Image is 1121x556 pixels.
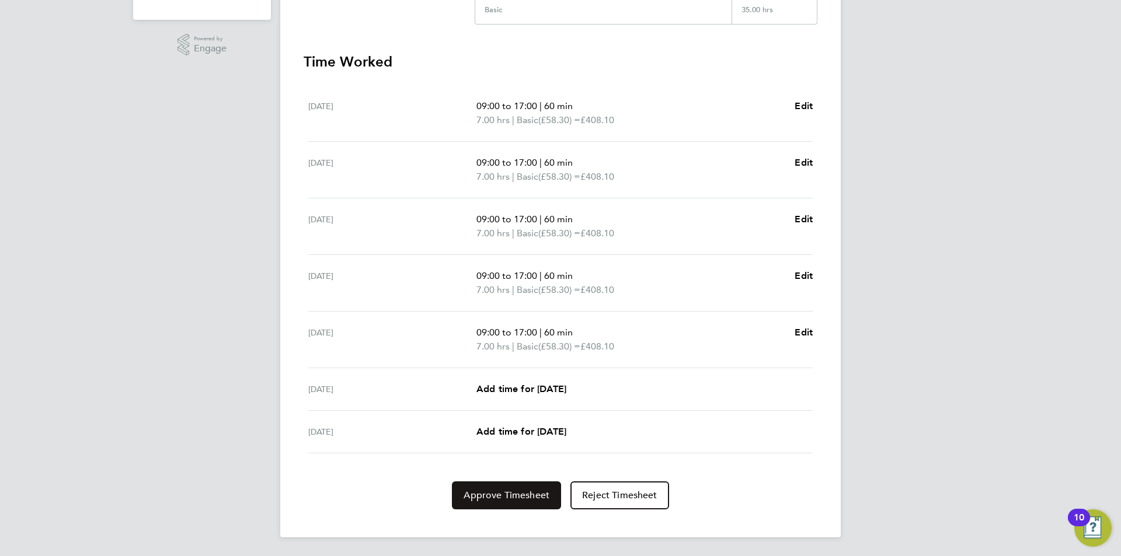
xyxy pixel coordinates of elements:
[539,100,542,111] span: |
[1074,509,1112,547] button: Open Resource Center, 10 new notifications
[538,114,580,125] span: (£58.30) =
[476,327,537,338] span: 09:00 to 17:00
[512,228,514,239] span: |
[539,157,542,168] span: |
[517,170,538,184] span: Basic
[795,326,813,340] a: Edit
[795,99,813,113] a: Edit
[580,341,614,352] span: £408.10
[795,157,813,168] span: Edit
[539,327,542,338] span: |
[476,171,510,182] span: 7.00 hrs
[476,114,510,125] span: 7.00 hrs
[308,99,476,127] div: [DATE]
[795,156,813,170] a: Edit
[194,44,227,54] span: Engage
[177,34,227,56] a: Powered byEngage
[732,5,817,24] div: 35.00 hrs
[538,228,580,239] span: (£58.30) =
[544,157,573,168] span: 60 min
[795,100,813,111] span: Edit
[476,426,566,437] span: Add time for [DATE]
[539,270,542,281] span: |
[538,284,580,295] span: (£58.30) =
[517,226,538,240] span: Basic
[538,341,580,352] span: (£58.30) =
[544,270,573,281] span: 60 min
[452,481,561,509] button: Approve Timesheet
[476,157,537,168] span: 09:00 to 17:00
[517,113,538,127] span: Basic
[795,270,813,281] span: Edit
[795,214,813,225] span: Edit
[544,327,573,338] span: 60 min
[476,382,566,396] a: Add time for [DATE]
[304,53,817,71] h3: Time Worked
[476,425,566,439] a: Add time for [DATE]
[582,489,657,501] span: Reject Timesheet
[512,114,514,125] span: |
[517,340,538,354] span: Basic
[194,34,227,44] span: Powered by
[580,171,614,182] span: £408.10
[580,114,614,125] span: £408.10
[580,228,614,239] span: £408.10
[512,341,514,352] span: |
[795,269,813,283] a: Edit
[308,269,476,297] div: [DATE]
[308,156,476,184] div: [DATE]
[517,283,538,297] span: Basic
[544,100,573,111] span: 60 min
[570,481,669,509] button: Reject Timesheet
[476,341,510,352] span: 7.00 hrs
[476,228,510,239] span: 7.00 hrs
[512,171,514,182] span: |
[308,425,476,439] div: [DATE]
[538,171,580,182] span: (£58.30) =
[464,489,549,501] span: Approve Timesheet
[476,270,537,281] span: 09:00 to 17:00
[308,326,476,354] div: [DATE]
[485,5,502,15] div: Basic
[476,214,537,225] span: 09:00 to 17:00
[1074,517,1084,533] div: 10
[544,214,573,225] span: 60 min
[539,214,542,225] span: |
[476,100,537,111] span: 09:00 to 17:00
[308,382,476,396] div: [DATE]
[580,284,614,295] span: £408.10
[308,212,476,240] div: [DATE]
[476,284,510,295] span: 7.00 hrs
[512,284,514,295] span: |
[795,212,813,226] a: Edit
[476,383,566,394] span: Add time for [DATE]
[795,327,813,338] span: Edit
